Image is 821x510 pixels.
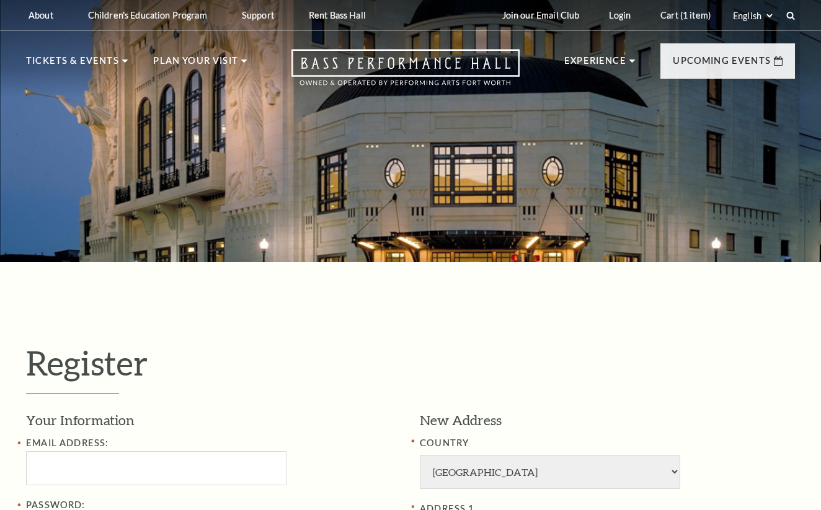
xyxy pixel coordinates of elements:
[153,53,238,76] p: Plan Your Visit
[730,10,774,22] select: Select:
[26,53,119,76] p: Tickets & Events
[26,499,86,510] label: Password:
[420,411,795,430] h3: New Address
[673,53,771,76] p: Upcoming Events
[26,411,401,430] h3: Your Information
[309,10,366,20] p: Rent Bass Hall
[29,10,53,20] p: About
[420,436,795,451] label: COUNTRY
[242,10,274,20] p: Support
[26,437,109,448] label: Email Address:
[564,53,626,76] p: Experience
[26,343,795,393] h1: Register
[88,10,207,20] p: Children's Education Program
